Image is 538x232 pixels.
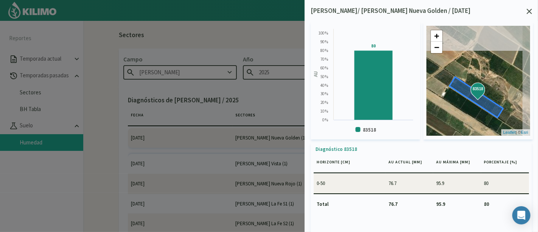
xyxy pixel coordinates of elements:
[320,39,328,44] text: 90 %
[313,71,319,77] text: AU
[320,91,328,96] text: 30 %
[476,88,481,93] div: 83518
[322,117,328,122] text: 0 %
[386,174,433,193] td: 76.7
[386,156,433,173] th: AU actual [mm]
[433,156,481,173] th: AU máxima [mm]
[320,74,328,79] text: 50 %
[433,194,481,214] td: 95.9
[320,100,328,105] text: 20 %
[386,194,433,214] td: 76.7
[314,174,386,193] td: 0-50
[320,108,328,114] text: 10 %
[521,130,528,135] a: Esri
[431,42,442,53] a: Zoom out
[314,194,386,214] td: Total
[319,30,328,36] text: 100 %
[371,43,376,49] tspan: 80
[481,194,529,214] td: 80
[503,130,516,135] a: Leaflet
[314,156,386,173] th: Horizonte [cm]
[501,129,530,136] div: | ©
[363,127,376,133] text: 83518
[316,146,529,153] p: Diagnóstico 83518
[512,206,530,224] div: Open Intercom Messenger
[473,86,485,92] strong: 83518
[431,30,442,42] a: Zoom in
[481,174,529,193] td: 80
[320,56,328,62] text: 70 %
[320,65,328,71] text: 60 %
[320,48,328,53] text: 80 %
[481,156,529,173] th: Porcentaje [%]
[433,174,481,193] td: 95.9
[311,6,471,16] p: [PERSON_NAME]/ [PERSON_NAME] Nueva Golden / [DATE]
[320,83,328,88] text: 40 %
